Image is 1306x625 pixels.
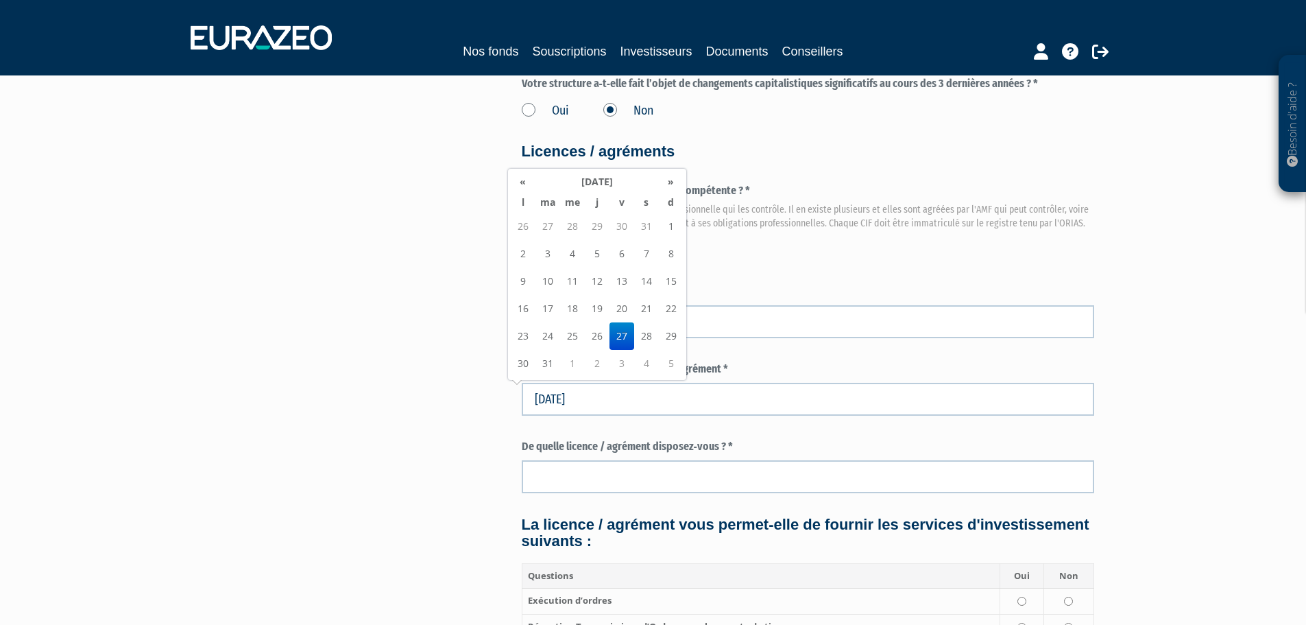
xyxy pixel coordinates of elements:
[560,322,585,350] td: 25
[522,183,1094,226] label: Etes‐vous régulés par une autorité compétente ? *
[659,172,684,192] th: »
[659,240,684,268] td: 8
[522,203,1094,231] em: Les CIF adhèrent à une association professionnelle qui les contrôle. Il en existe plusieurs et el...
[511,322,535,350] td: 23
[609,240,634,268] td: 6
[535,322,560,350] td: 24
[706,42,769,61] a: Documents
[609,295,634,322] td: 20
[535,172,659,192] th: [DATE]
[511,350,535,377] td: 30
[603,102,653,120] label: Non
[659,350,684,377] td: 5
[609,213,634,240] td: 30
[585,192,609,213] th: j
[560,213,585,240] td: 28
[535,240,560,268] td: 3
[511,295,535,322] td: 16
[634,192,659,213] th: s
[659,268,684,295] td: 15
[609,268,634,295] td: 13
[511,240,535,268] td: 2
[463,42,518,61] a: Nos fonds
[1000,564,1044,589] th: Oui
[560,295,585,322] td: 18
[560,268,585,295] td: 11
[634,322,659,350] td: 28
[609,322,634,350] td: 27
[522,102,569,120] label: Oui
[522,76,1094,92] label: Votre structure a‐t‐elle fait l’objet de changements capitalistiques significatifs au cours des 3...
[535,192,560,213] th: ma
[585,213,609,240] td: 29
[585,322,609,350] td: 26
[522,362,1094,377] label: Date de l'obtention de la licence / agrément *
[585,350,609,377] td: 2
[634,240,659,268] td: 7
[609,192,634,213] th: v
[560,350,585,377] td: 1
[634,350,659,377] td: 4
[620,42,692,61] a: Investisseurs
[522,439,1094,455] label: De quelle licence / agrément disposez‐vous ? *
[659,295,684,322] td: 22
[522,143,1094,160] h4: Licences / agréments
[535,268,560,295] td: 10
[535,350,560,377] td: 31
[511,172,535,192] th: «
[522,284,1094,300] label: Nom de l'autorité compétente *
[522,564,1000,589] th: Questions
[659,213,684,240] td: 1
[535,213,560,240] td: 27
[560,240,585,268] td: 4
[560,192,585,213] th: me
[535,295,560,322] td: 17
[532,42,606,61] a: Souscriptions
[782,42,843,61] a: Conseillers
[585,240,609,268] td: 5
[659,322,684,350] td: 29
[634,213,659,240] td: 31
[585,295,609,322] td: 19
[522,517,1094,550] h4: La licence / agrément vous permet‐elle de fournir les services d'investissement suivants :
[1044,564,1093,589] th: Non
[511,213,535,240] td: 26
[511,268,535,295] td: 9
[634,268,659,295] td: 14
[522,588,1000,615] th: Exécution d’ordres
[1285,62,1301,186] p: Besoin d'aide ?
[659,192,684,213] th: d
[585,268,609,295] td: 12
[609,350,634,377] td: 3
[511,192,535,213] th: l
[191,25,332,50] img: 1732889491-logotype_eurazeo_blanc_rvb.png
[634,295,659,322] td: 21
